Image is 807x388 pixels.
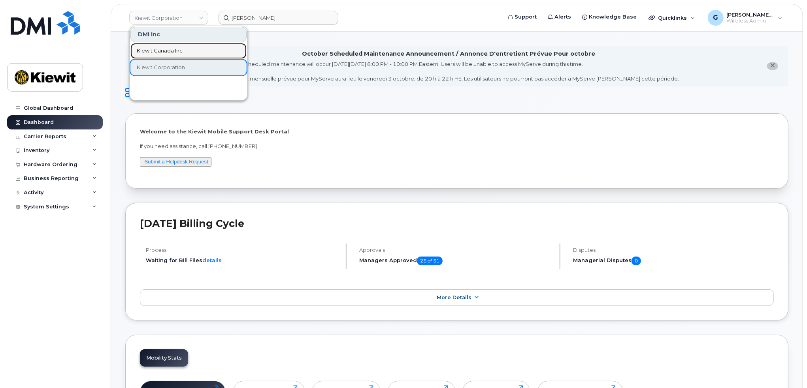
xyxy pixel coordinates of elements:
[359,247,552,253] h4: Approvals
[146,257,339,264] li: Waiting for Bill Files
[140,142,774,150] p: If you need assistance, call [PHONE_NUMBER]
[146,247,339,253] h4: Process
[573,257,774,265] h5: Managerial Disputes
[145,159,208,165] a: Submit a Helpdesk Request
[140,157,211,167] button: Submit a Helpdesk Request
[130,43,247,59] a: Kiewit Canada Inc
[437,294,471,300] span: More Details
[359,257,552,265] h5: Managers Approved
[219,60,679,82] div: MyServe scheduled maintenance will occur [DATE][DATE] 8:00 PM - 10:00 PM Eastern. Users will be u...
[767,62,778,70] button: close notification
[302,50,596,58] div: October Scheduled Maintenance Announcement / Annonce D'entretient Prévue Pour octobre
[202,257,222,263] a: details
[130,60,247,75] a: Kiewit Corporation
[140,217,774,229] h2: [DATE] Billing Cycle
[137,64,185,71] span: Kiewit Corporation
[137,47,183,55] span: Kiewit Canada Inc
[130,27,247,42] div: DMI Inc
[417,257,443,265] span: 25 of 51
[773,354,801,382] iframe: Messenger Launcher
[573,247,774,253] h4: Disputes
[140,128,774,135] p: Welcome to the Kiewit Mobile Support Desk Portal
[632,257,641,265] span: 0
